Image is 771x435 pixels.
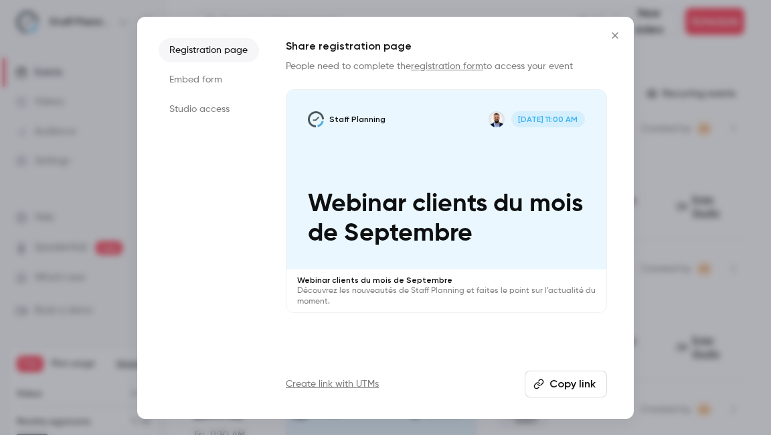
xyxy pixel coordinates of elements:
img: Webinar clients du mois de Septembre [308,111,324,127]
p: Webinar clients du mois de Septembre [308,190,584,248]
h1: Share registration page [286,38,607,54]
li: Registration page [159,38,259,62]
a: registration form [411,62,483,71]
span: [DATE] 11:00 AM [511,111,585,127]
p: Staff Planning [329,114,385,125]
p: Découvrez les nouveautés de Staff Planning et faites le point sur l’actualité du moment. [297,286,596,307]
button: Copy link [525,371,607,397]
li: Studio access [159,97,259,121]
li: Embed form [159,68,259,92]
a: Create link with UTMs [286,377,379,391]
p: Webinar clients du mois de Septembre [297,275,596,286]
a: Webinar clients du mois de SeptembreStaff PlanningChristophe Vermeulen[DATE] 11:00 AMWebinar clie... [286,89,607,314]
img: Christophe Vermeulen [489,111,505,127]
p: People need to complete the to access your event [286,60,607,73]
button: Close [602,22,628,49]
